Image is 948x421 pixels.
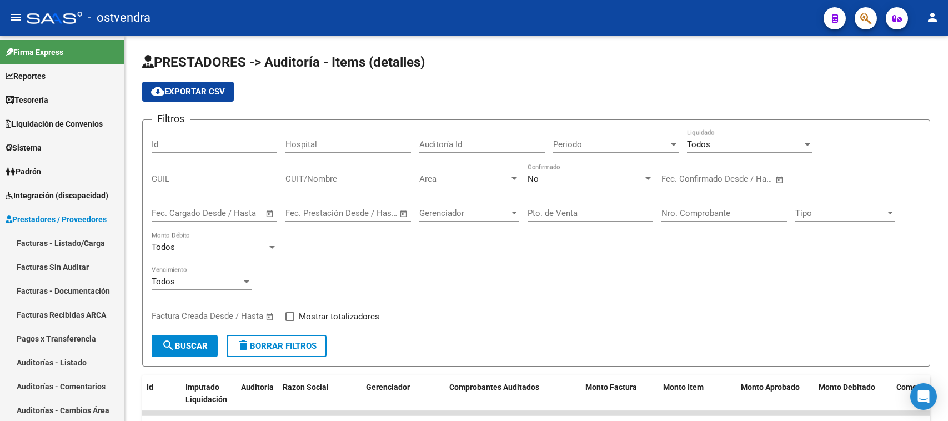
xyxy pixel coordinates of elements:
[162,339,175,352] mat-icon: search
[299,310,379,323] span: Mostrar totalizadores
[445,375,581,412] datatable-header-cell: Comprobantes Auditados
[910,383,937,410] div: Open Intercom Messenger
[332,208,385,218] input: End date
[152,335,218,357] button: Buscar
[419,208,509,218] span: Gerenciador
[553,139,669,149] span: Periodo
[152,242,175,252] span: Todos
[181,375,237,412] datatable-header-cell: Imputado Liquidación
[659,375,736,412] datatable-header-cell: Monto Item
[774,173,786,186] button: Open calendar
[264,310,277,323] button: Open calendar
[819,383,875,392] span: Monto Debitado
[227,335,327,357] button: Borrar Filtros
[237,375,278,412] datatable-header-cell: Auditoría
[366,383,410,392] span: Gerenciador
[151,84,164,98] mat-icon: cloud_download
[237,341,317,351] span: Borrar Filtros
[152,111,190,127] h3: Filtros
[185,383,227,404] span: Imputado Liquidación
[6,213,107,225] span: Prestadores / Proveedores
[88,6,151,30] span: - ostvendra
[687,139,710,149] span: Todos
[6,189,108,202] span: Integración (discapacidad)
[585,383,637,392] span: Monto Factura
[795,208,885,218] span: Tipo
[142,375,181,412] datatable-header-cell: Id
[198,208,252,218] input: End date
[6,166,41,178] span: Padrón
[419,174,509,184] span: Area
[283,383,329,392] span: Razon Social
[264,207,277,220] button: Open calendar
[581,375,659,412] datatable-header-cell: Monto Factura
[528,174,539,184] span: No
[142,54,425,70] span: PRESTADORES -> Auditoría - Items (detalles)
[147,383,153,392] span: Id
[741,383,800,392] span: Monto Aprobado
[362,375,445,412] datatable-header-cell: Gerenciador
[814,375,892,412] datatable-header-cell: Monto Debitado
[152,277,175,287] span: Todos
[663,383,704,392] span: Monto Item
[6,46,63,58] span: Firma Express
[151,87,225,97] span: Exportar CSV
[241,383,274,392] span: Auditoría
[278,375,362,412] datatable-header-cell: Razon Social
[398,207,410,220] button: Open calendar
[152,311,188,321] input: Start date
[449,383,539,392] span: Comprobantes Auditados
[661,174,698,184] input: Start date
[6,118,103,130] span: Liquidación de Convenios
[9,11,22,24] mat-icon: menu
[896,383,938,392] span: Comentario
[6,142,42,154] span: Sistema
[152,208,188,218] input: Start date
[198,311,252,321] input: End date
[6,70,46,82] span: Reportes
[237,339,250,352] mat-icon: delete
[708,174,761,184] input: End date
[6,94,48,106] span: Tesorería
[162,341,208,351] span: Buscar
[926,11,939,24] mat-icon: person
[142,82,234,102] button: Exportar CSV
[736,375,814,412] datatable-header-cell: Monto Aprobado
[285,208,322,218] input: Start date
